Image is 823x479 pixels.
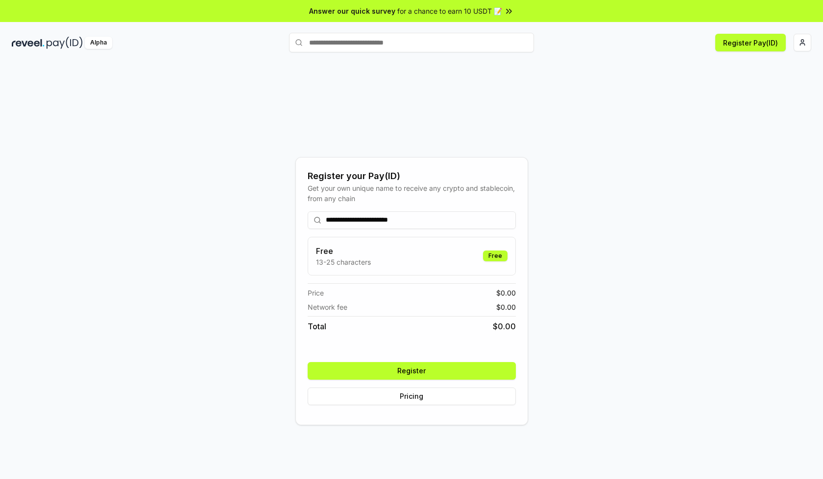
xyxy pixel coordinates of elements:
span: Price [308,288,324,298]
button: Pricing [308,388,516,405]
span: $ 0.00 [496,288,516,298]
div: Get your own unique name to receive any crypto and stablecoin, from any chain [308,183,516,204]
p: 13-25 characters [316,257,371,267]
span: $ 0.00 [496,302,516,312]
span: Total [308,320,326,332]
div: Register your Pay(ID) [308,169,516,183]
img: pay_id [47,37,83,49]
button: Register Pay(ID) [715,34,786,51]
h3: Free [316,245,371,257]
span: for a chance to earn 10 USDT 📝 [397,6,502,16]
div: Free [483,251,508,261]
span: Network fee [308,302,347,312]
button: Register [308,362,516,380]
span: Answer our quick survey [309,6,395,16]
div: Alpha [85,37,112,49]
span: $ 0.00 [493,320,516,332]
img: reveel_dark [12,37,45,49]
